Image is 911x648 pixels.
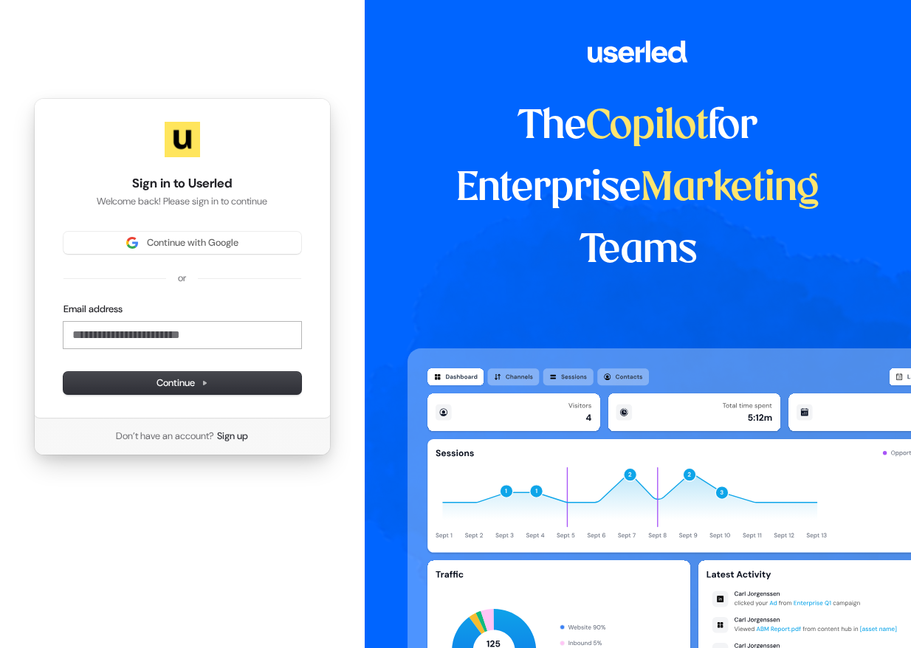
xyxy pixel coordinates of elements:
span: Continue [157,376,208,390]
p: or [178,272,186,285]
h1: The for Enterprise Teams [408,96,869,282]
img: Userled [165,122,200,157]
label: Email address [63,303,123,316]
button: Continue [63,372,301,394]
button: Sign in with GoogleContinue with Google [63,232,301,254]
span: Continue with Google [147,236,238,249]
p: Welcome back! Please sign in to continue [63,195,301,208]
span: Marketing [641,170,819,208]
img: Sign in with Google [126,237,138,249]
span: Copilot [586,108,708,146]
span: Don’t have an account? [116,430,214,443]
h1: Sign in to Userled [63,175,301,193]
a: Sign up [217,430,248,443]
